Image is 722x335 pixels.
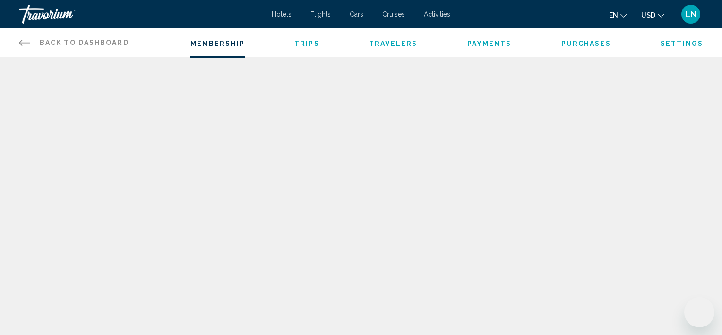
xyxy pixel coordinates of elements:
a: Travelers [369,40,417,47]
a: Payments [467,40,512,47]
a: Membership [190,40,245,47]
a: Back to Dashboard [19,28,129,57]
a: Travorium [19,5,262,24]
iframe: Button to launch messaging window [684,297,714,327]
span: en [609,11,618,19]
button: Change currency [641,8,664,22]
a: Activities [424,10,450,18]
span: Back to Dashboard [40,39,129,46]
span: LN [685,9,696,19]
a: Settings [661,40,703,47]
a: Cars [350,10,363,18]
button: Change language [609,8,627,22]
span: USD [641,11,655,19]
a: Hotels [272,10,292,18]
a: Purchases [561,40,611,47]
a: Flights [310,10,331,18]
a: Cruises [382,10,405,18]
a: Trips [294,40,319,47]
button: User Menu [679,4,703,24]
